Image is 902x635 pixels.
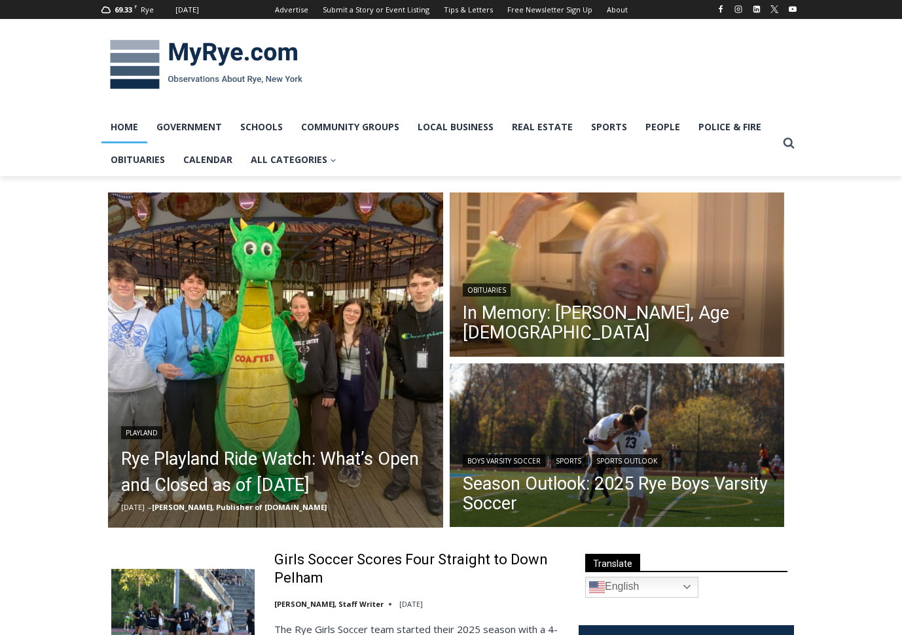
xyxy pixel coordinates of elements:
a: Girls Soccer Scores Four Straight to Down Pelham [274,551,562,588]
a: YouTube [785,1,801,17]
a: Playland [121,426,162,439]
a: Read More Rye Playland Ride Watch: What’s Open and Closed as of Thursday, September 4, 2025 [108,192,443,528]
div: Rye [141,4,154,16]
a: Boys Varsity Soccer [463,454,545,467]
span: All Categories [251,153,336,167]
a: X [767,1,782,17]
time: [DATE] [121,502,145,512]
div: | | [463,452,772,467]
a: Instagram [731,1,746,17]
a: Read More Season Outlook: 2025 Rye Boys Varsity Soccer [450,363,785,531]
a: Read More In Memory: Barbara de Frondeville, Age 88 [450,192,785,360]
a: Obituaries [463,283,511,297]
a: Sports [582,111,636,143]
a: Linkedin [749,1,765,17]
a: Rye Playland Ride Watch: What’s Open and Closed as of [DATE] [121,446,430,498]
img: en [589,579,605,595]
a: In Memory: [PERSON_NAME], Age [DEMOGRAPHIC_DATA] [463,303,772,342]
a: People [636,111,689,143]
a: Home [101,111,147,143]
button: View Search Form [777,132,801,155]
a: Real Estate [503,111,582,143]
span: 69.33 [115,5,132,14]
a: Community Groups [292,111,408,143]
a: [PERSON_NAME], Publisher of [DOMAIN_NAME] [152,502,327,512]
a: Local Business [408,111,503,143]
div: [DATE] [175,4,199,16]
a: Season Outlook: 2025 Rye Boys Varsity Soccer [463,474,772,513]
a: Facebook [713,1,729,17]
span: – [148,502,152,512]
nav: Primary Navigation [101,111,777,177]
a: Police & Fire [689,111,770,143]
img: Obituary - Barbara defrondeville [450,192,785,360]
img: (PHOTO: Alex van der Voort and Lex Cox of Rye Boys Varsity Soccer on Thursday, October 31, 2024 f... [450,363,785,531]
a: Sports Outlook [592,454,662,467]
span: Translate [585,554,640,571]
time: [DATE] [399,599,423,609]
a: Schools [231,111,292,143]
a: Government [147,111,231,143]
a: Calendar [174,143,242,176]
span: F [134,3,137,10]
a: All Categories [242,143,346,176]
a: [PERSON_NAME], Staff Writer [274,599,384,609]
a: English [585,577,698,598]
img: MyRye.com [101,31,311,99]
a: Sports [551,454,586,467]
a: Obituaries [101,143,174,176]
img: (PHOTO: MyRye.com interns from Rye High School with Coaster the Dragon during a Playland Park med... [108,192,443,528]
